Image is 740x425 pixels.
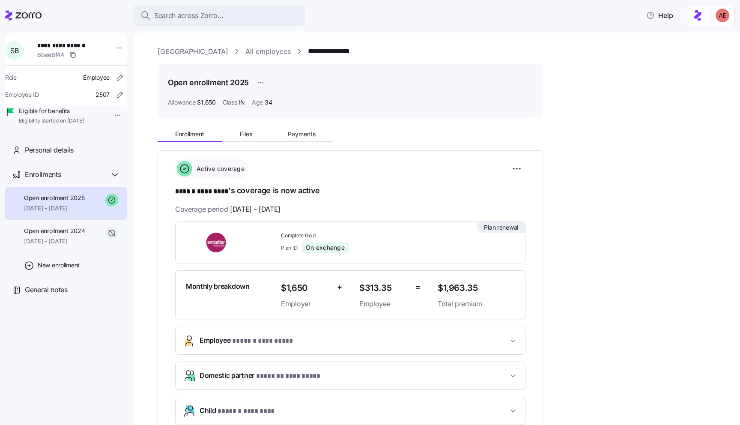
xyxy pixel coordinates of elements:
[24,227,85,235] span: Open enrollment 2024
[288,131,316,137] span: Payments
[438,299,515,309] span: Total premium
[168,77,249,88] h1: Open enrollment 2025
[281,244,298,251] span: Plan ID:
[24,194,84,202] span: Open enrollment 2025
[168,98,195,107] span: Allowance
[245,46,291,57] a: All employees
[306,244,345,251] span: On exchange
[716,9,729,22] img: 895f944e64461857a237cd5bc4dd3f78
[24,237,85,245] span: [DATE] - [DATE]
[5,73,17,82] span: Role
[484,223,518,232] span: Plan renewal
[223,98,237,107] span: Class
[281,281,330,295] span: $1,650
[25,284,68,295] span: General notes
[37,51,64,59] span: 6bee6f44
[19,107,84,115] span: Eligible for benefits
[175,131,204,137] span: Enrollment
[240,131,252,137] span: Files
[639,7,680,24] button: Help
[95,90,110,99] span: 2507
[265,98,272,107] span: 34
[5,90,39,99] span: Employee ID
[197,98,215,107] span: $1,650
[200,370,320,382] span: Domestic partner
[281,299,330,309] span: Employer
[230,204,280,215] span: [DATE] - [DATE]
[19,117,84,125] span: Eligibility started on [DATE]
[252,98,263,107] span: Age
[337,281,342,293] span: +
[281,232,431,239] span: Complete Gold
[359,299,409,309] span: Employee
[83,73,110,82] span: Employee
[175,185,525,197] h1: 's coverage is now active
[38,261,80,269] span: New enrollment
[415,281,421,293] span: =
[646,10,673,21] span: Help
[175,204,280,215] span: Coverage period
[24,204,84,212] span: [DATE] - [DATE]
[194,165,245,173] span: Active coverage
[186,281,250,292] span: Monthly breakdown
[25,169,61,180] span: Enrollments
[186,233,248,252] img: Ambetter
[10,47,18,54] span: S B
[158,46,228,57] a: [GEOGRAPHIC_DATA]
[359,281,409,295] span: $313.35
[154,10,224,21] span: Search across Zorro...
[239,98,245,107] span: IN
[25,145,74,156] span: Personal details
[200,405,275,417] span: Child
[200,335,293,347] span: Employee
[134,5,305,26] button: Search across Zorro...
[438,281,515,295] span: $1,963.35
